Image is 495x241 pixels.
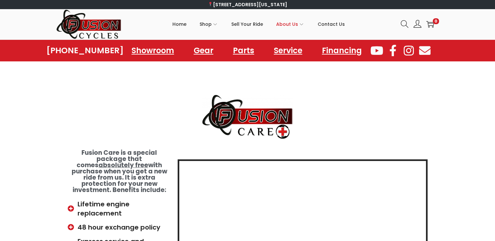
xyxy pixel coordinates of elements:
a: Contact Us [318,9,345,39]
nav: Primary navigation [122,9,396,39]
span: Contact Us [318,16,345,32]
nav: Menu [125,43,368,58]
a: Sell Your Ride [231,9,263,39]
a: 0 [426,20,434,28]
a: Gear [187,43,220,58]
img: 📍 [208,2,213,7]
span: Lifetime engine replacement [76,200,171,218]
a: Service [267,43,309,58]
u: absolutely free [98,161,148,169]
a: Parts [226,43,261,58]
span: Shop [200,16,212,32]
a: Home [172,9,186,39]
span: About Us [276,16,298,32]
span: 48 hour exchange policy [76,223,160,232]
h5: Fusion Care is a special package that comes with purchase when you get a new ride from us. It is ... [68,150,171,193]
a: Showroom [125,43,181,58]
a: Financing [315,43,368,58]
img: Woostify retina logo [56,9,122,40]
a: Shop [200,9,218,39]
a: About Us [276,9,305,39]
a: [PHONE_NUMBER] [46,46,124,55]
a: [STREET_ADDRESS][US_STATE] [208,1,287,8]
span: Home [172,16,186,32]
span: Sell Your Ride [231,16,263,32]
